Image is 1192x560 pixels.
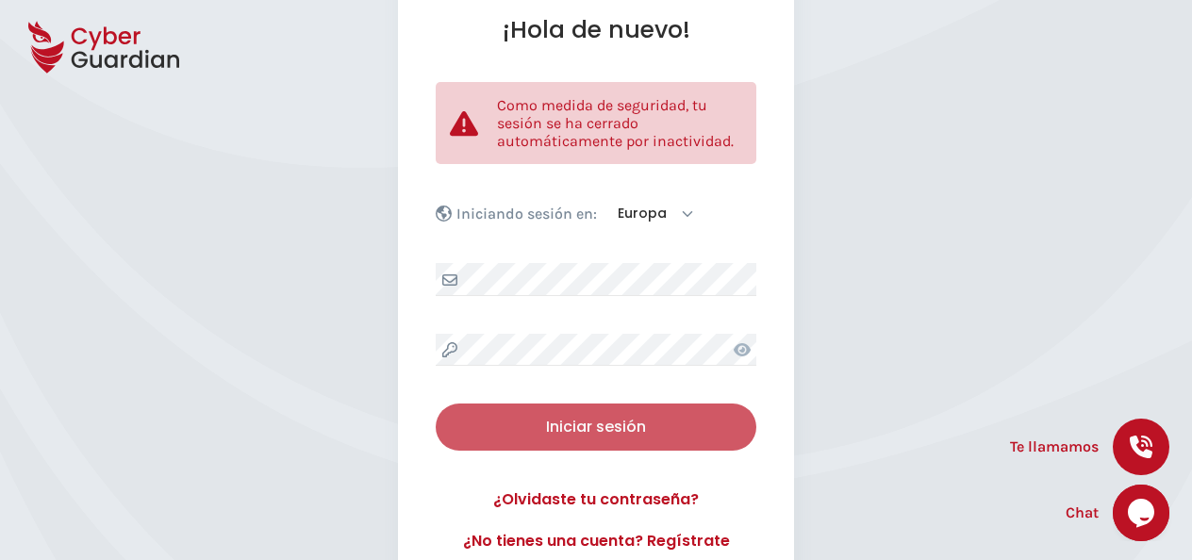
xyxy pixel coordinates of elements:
a: ¿No tienes una cuenta? Regístrate [436,530,756,552]
button: call us button [1113,419,1169,475]
p: Como medida de seguridad, tu sesión se ha cerrado automáticamente por inactividad. [497,96,742,150]
iframe: chat widget [1113,485,1173,541]
div: Iniciar sesión [450,416,742,438]
span: Chat [1066,502,1099,524]
a: ¿Olvidaste tu contraseña? [436,488,756,511]
span: Te llamamos [1010,436,1099,458]
p: Iniciando sesión en: [456,205,597,223]
button: Iniciar sesión [436,404,756,451]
